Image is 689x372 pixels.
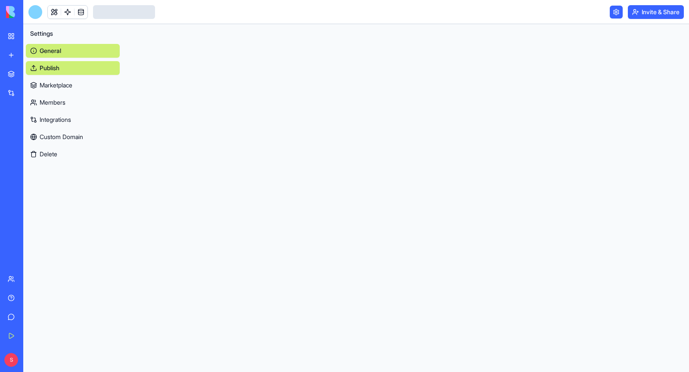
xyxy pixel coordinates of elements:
[26,130,120,144] a: Custom Domain
[26,147,120,161] button: Delete
[4,353,18,367] span: S
[628,5,684,19] button: Invite & Share
[6,6,59,18] img: logo
[26,96,120,109] a: Members
[26,44,120,58] a: General
[30,29,53,38] span: Settings
[26,27,120,40] button: Settings
[26,78,120,92] a: Marketplace
[26,113,120,127] a: Integrations
[26,61,120,75] a: Publish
